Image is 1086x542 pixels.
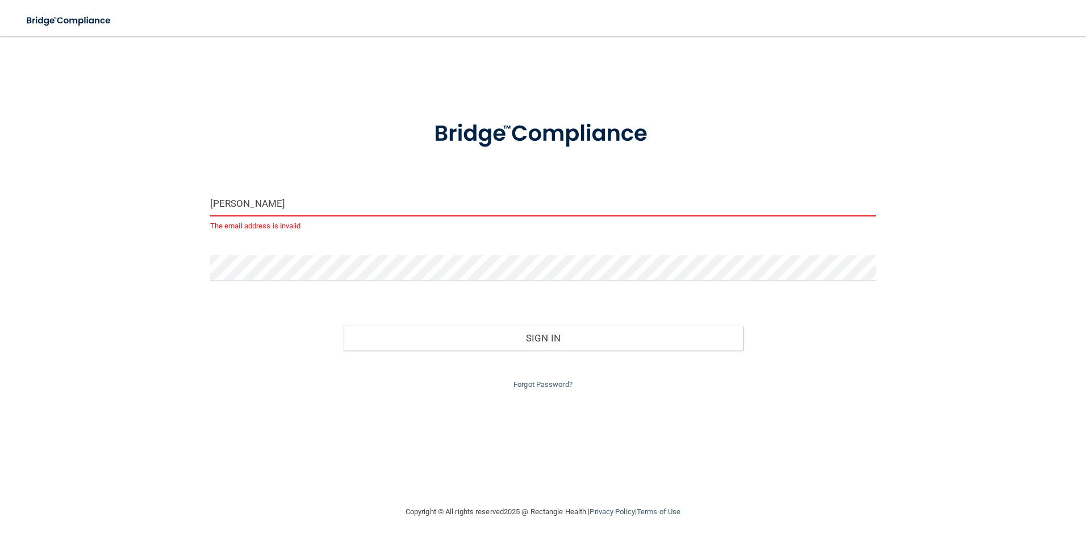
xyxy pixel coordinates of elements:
a: Privacy Policy [590,507,634,516]
iframe: Drift Widget Chat Controller [889,461,1072,507]
img: bridge_compliance_login_screen.278c3ca4.svg [411,105,675,164]
input: Email [210,191,876,216]
div: Copyright © All rights reserved 2025 @ Rectangle Health | | [336,494,750,530]
a: Terms of Use [637,507,680,516]
a: Forgot Password? [513,380,573,389]
button: Sign In [343,326,743,351]
img: bridge_compliance_login_screen.278c3ca4.svg [17,9,122,32]
p: The email address is invalid [210,219,876,233]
